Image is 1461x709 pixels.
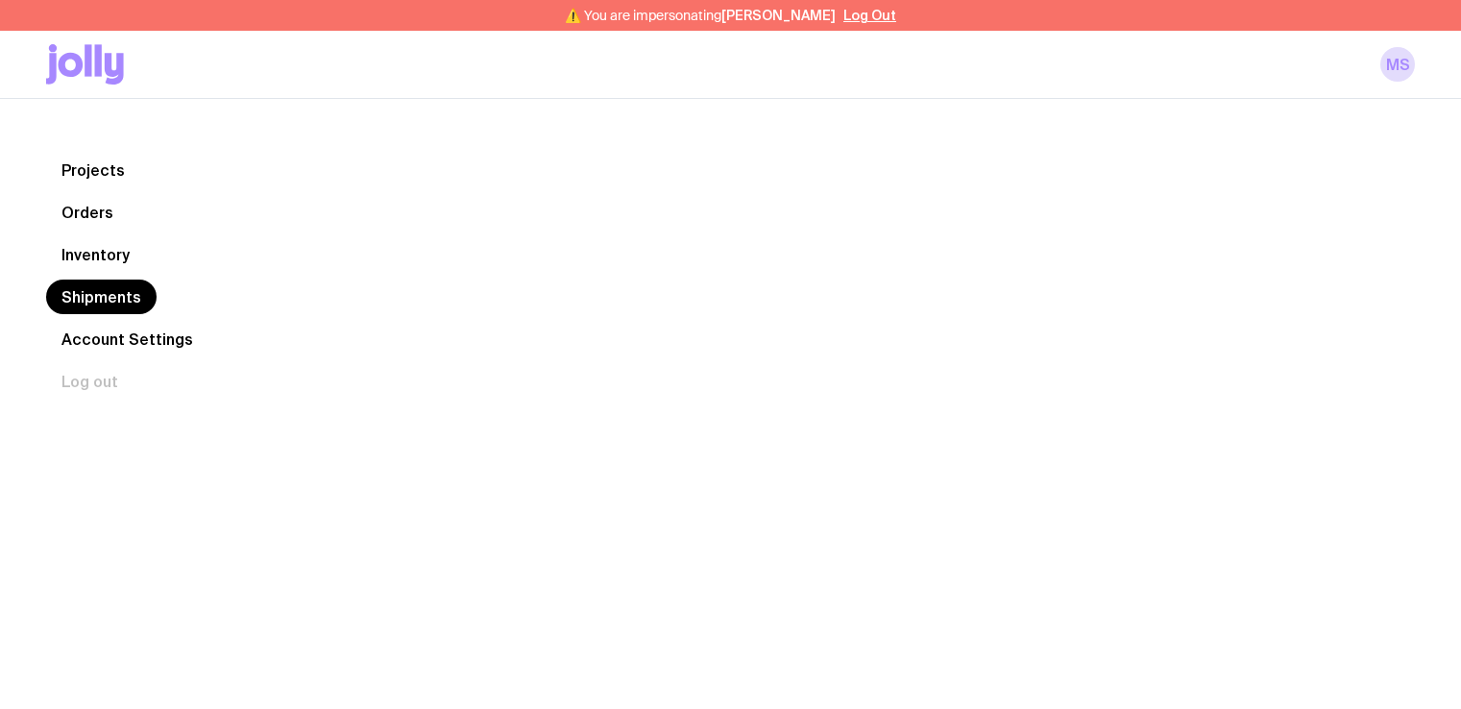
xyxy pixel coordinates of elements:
[46,322,208,356] a: Account Settings
[46,237,145,272] a: Inventory
[721,8,836,23] span: [PERSON_NAME]
[46,280,157,314] a: Shipments
[565,8,836,23] span: ⚠️ You are impersonating
[46,195,129,230] a: Orders
[843,8,896,23] button: Log Out
[1380,47,1415,82] a: MS
[46,153,140,187] a: Projects
[46,364,134,399] button: Log out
